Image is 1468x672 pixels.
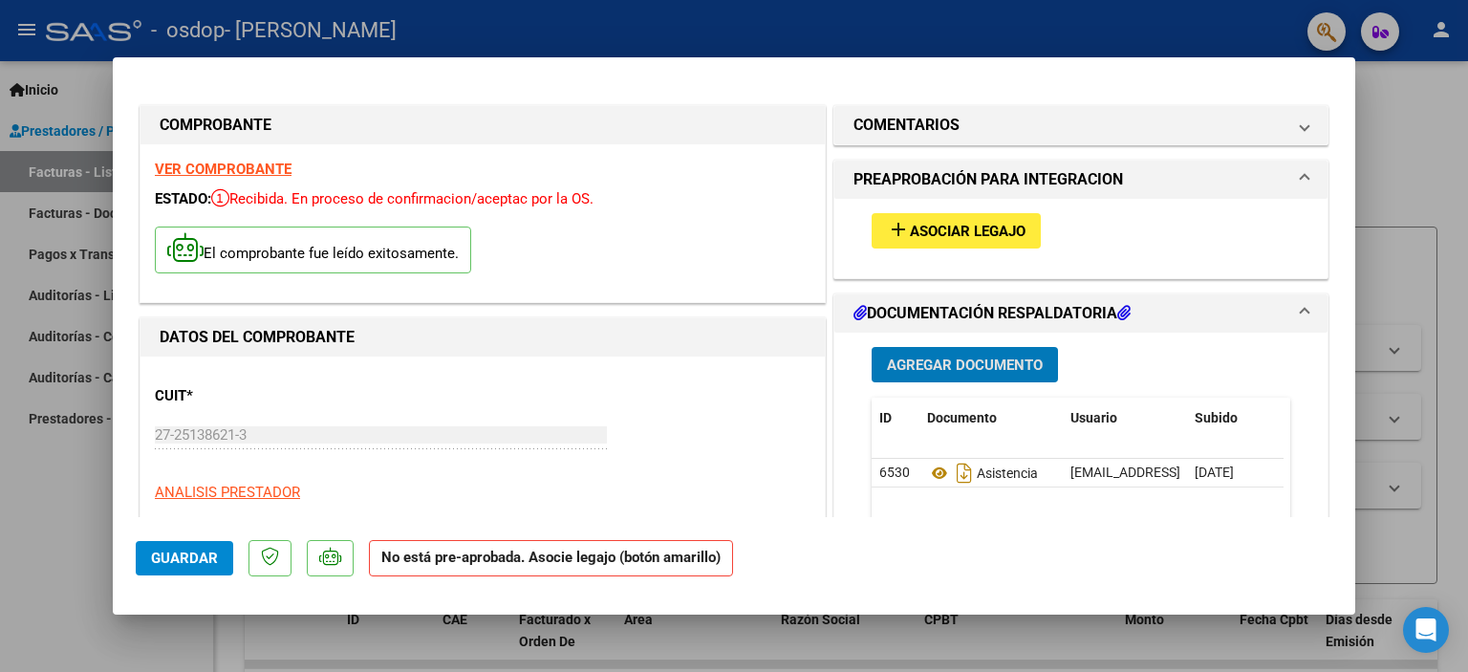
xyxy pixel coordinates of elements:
span: Guardar [151,550,218,567]
i: Descargar documento [952,458,977,488]
datatable-header-cell: ID [872,398,919,439]
span: [DATE] [1195,465,1234,480]
span: Agregar Documento [887,357,1043,374]
span: 6530 [879,465,910,480]
h1: COMENTARIOS [853,114,960,137]
div: Open Intercom Messenger [1403,607,1449,653]
p: CUIT [155,385,352,407]
span: ANALISIS PRESTADOR [155,484,300,501]
mat-expansion-panel-header: COMENTARIOS [834,106,1328,144]
button: Guardar [136,541,233,575]
h1: PREAPROBACIÓN PARA INTEGRACION [853,168,1123,191]
button: Agregar Documento [872,347,1058,382]
span: [EMAIL_ADDRESS][DOMAIN_NAME] - . [PERSON_NAME] [1070,465,1401,480]
datatable-header-cell: Subido [1187,398,1283,439]
button: Asociar Legajo [872,213,1041,249]
span: Asociar Legajo [910,223,1025,240]
span: Documento [927,410,997,425]
strong: COMPROBANTE [160,116,271,134]
span: Subido [1195,410,1238,425]
datatable-header-cell: Acción [1283,398,1378,439]
span: Recibida. En proceso de confirmacion/aceptac por la OS. [211,190,594,207]
span: ID [879,410,892,425]
mat-icon: add [887,218,910,241]
div: PREAPROBACIÓN PARA INTEGRACION [834,199,1328,278]
span: Asistencia [927,466,1038,481]
p: El comprobante fue leído exitosamente. [155,227,471,273]
datatable-header-cell: Documento [919,398,1063,439]
strong: No está pre-aprobada. Asocie legajo (botón amarillo) [369,540,733,577]
a: VER COMPROBANTE [155,161,291,178]
strong: DATOS DEL COMPROBANTE [160,328,355,346]
span: Usuario [1070,410,1117,425]
mat-expansion-panel-header: PREAPROBACIÓN PARA INTEGRACION [834,161,1328,199]
span: ESTADO: [155,190,211,207]
mat-expansion-panel-header: DOCUMENTACIÓN RESPALDATORIA [834,294,1328,333]
h1: DOCUMENTACIÓN RESPALDATORIA [853,302,1131,325]
datatable-header-cell: Usuario [1063,398,1187,439]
